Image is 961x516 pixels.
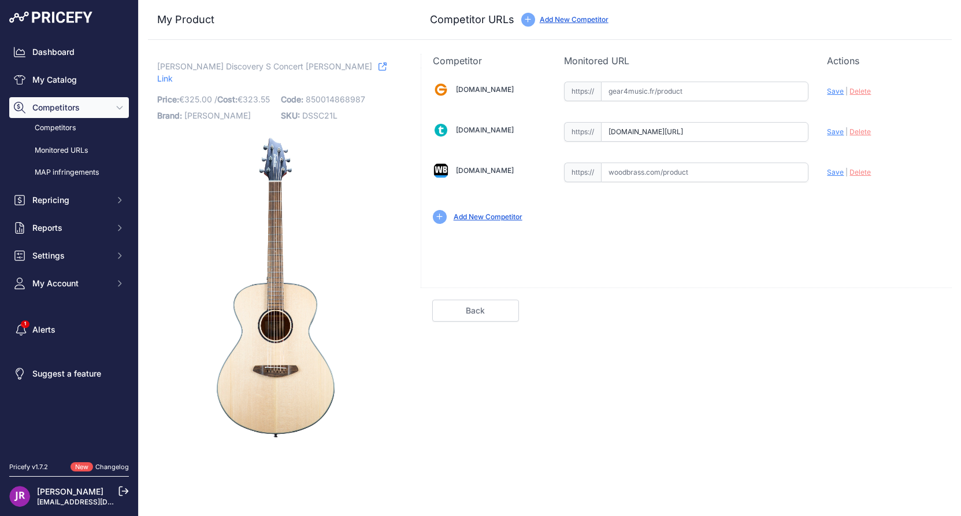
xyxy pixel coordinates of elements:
a: [EMAIL_ADDRESS][DOMAIN_NAME] [37,497,158,506]
input: gear4music.fr/product [601,82,808,101]
a: My Catalog [9,69,129,90]
span: Competitors [32,102,108,113]
input: thomann.fr/product [601,122,808,142]
span: Save [827,168,844,176]
a: MAP infringements [9,163,129,183]
span: https:// [564,163,601,182]
a: Add New Competitor [454,212,522,221]
span: Brand: [157,110,182,120]
span: Code: [281,94,303,104]
p: Actions [827,54,940,68]
a: [PERSON_NAME] [37,486,103,496]
span: [PERSON_NAME] Discovery S Concert [PERSON_NAME] [157,59,372,73]
span: | [845,168,848,176]
button: My Account [9,273,129,294]
span: Cost: [217,94,238,104]
span: Repricing [32,194,108,206]
p: € [157,91,274,108]
a: Competitors [9,118,129,138]
a: Add New Competitor [540,15,608,24]
span: SKU: [281,110,300,120]
span: 850014868987 [306,94,365,104]
a: Link [157,59,387,86]
span: 325.00 [184,94,212,104]
img: Pricefy Logo [9,12,92,23]
div: Pricefy v1.7.2 [9,462,48,472]
span: New [71,462,93,472]
a: [DOMAIN_NAME] [456,126,514,134]
a: Changelog [95,463,129,471]
span: / € [214,94,270,104]
p: Competitor [433,54,546,68]
span: 323.55 [243,94,270,104]
span: [PERSON_NAME] [184,110,251,120]
span: Delete [849,87,871,95]
a: Back [432,300,519,322]
button: Repricing [9,190,129,211]
button: Reports [9,218,129,238]
a: [DOMAIN_NAME] [456,85,514,94]
span: Reports [32,222,108,234]
span: My Account [32,278,108,289]
span: https:// [564,82,601,101]
a: Suggest a feature [9,363,129,384]
span: Delete [849,127,871,136]
span: Settings [32,250,108,261]
span: | [845,87,848,95]
nav: Sidebar [9,42,129,448]
span: https:// [564,122,601,142]
button: Settings [9,245,129,266]
span: | [845,127,848,136]
button: Competitors [9,97,129,118]
span: Save [827,87,844,95]
h3: My Product [157,12,398,28]
span: Delete [849,168,871,176]
a: Dashboard [9,42,129,62]
a: [DOMAIN_NAME] [456,166,514,175]
span: Save [827,127,844,136]
span: Price: [157,94,179,104]
p: Monitored URL [564,54,808,68]
span: DSSC21L [302,110,337,120]
a: Alerts [9,319,129,340]
h3: Competitor URLs [430,12,514,28]
a: Monitored URLs [9,141,129,161]
input: woodbrass.com/product [601,163,808,182]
